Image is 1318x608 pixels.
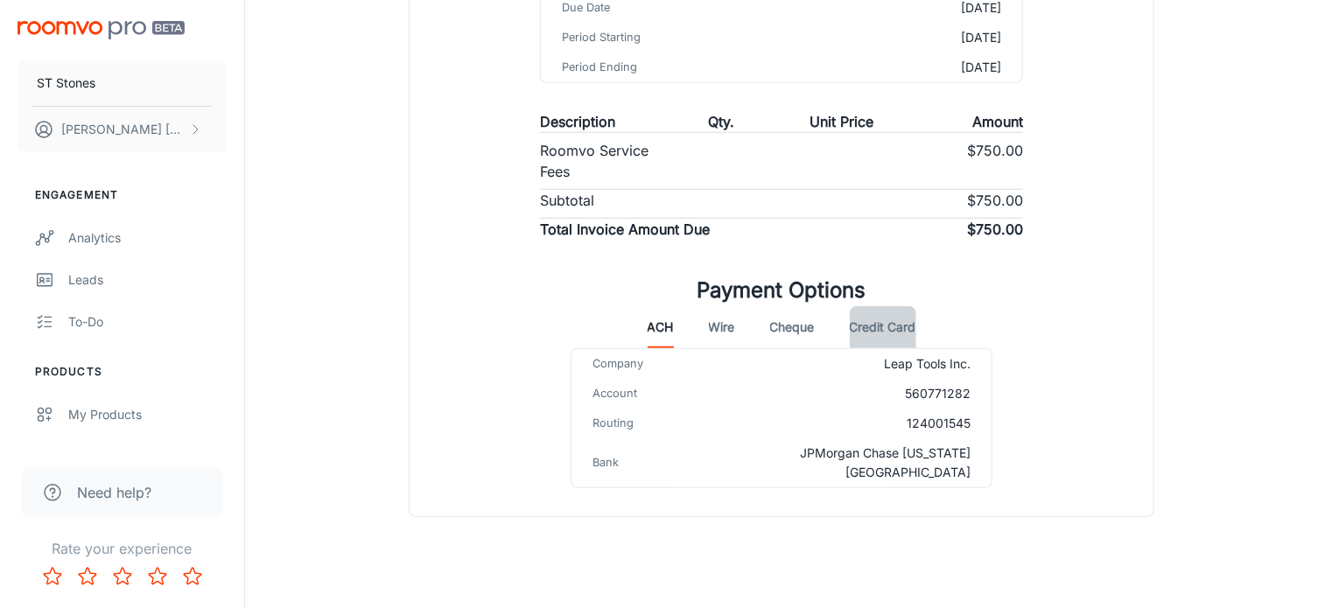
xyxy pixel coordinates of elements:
[708,111,734,132] p: Qty.
[967,190,1023,211] p: $750.00
[709,306,735,348] button: Wire
[541,52,792,82] td: Period Ending
[18,107,227,152] button: [PERSON_NAME] [PERSON_NAME]
[810,111,874,132] p: Unit Price
[712,379,992,409] td: 560771282
[967,140,1023,182] p: $750.00
[648,306,674,348] button: ACH
[967,219,1023,240] p: $750.00
[571,438,712,487] td: Bank
[792,52,1022,82] td: [DATE]
[77,482,151,503] span: Need help?
[850,306,916,348] button: Credit Card
[540,140,661,182] p: Roomvo Service Fees
[571,379,712,409] td: Account
[712,349,992,379] td: Leap Tools Inc.
[18,21,185,39] img: Roomvo PRO Beta
[698,275,866,306] h1: Payment Options
[68,228,227,248] div: Analytics
[175,559,210,594] button: Rate 5 star
[540,111,615,132] p: Description
[18,60,227,106] button: ST Stones
[105,559,140,594] button: Rate 3 star
[68,270,227,290] div: Leads
[37,73,95,93] p: ST Stones
[770,306,815,348] button: Cheque
[68,312,227,332] div: To-do
[972,111,1023,132] p: Amount
[35,559,70,594] button: Rate 1 star
[792,23,1022,52] td: [DATE]
[140,559,175,594] button: Rate 4 star
[61,120,185,139] p: [PERSON_NAME] [PERSON_NAME]
[70,559,105,594] button: Rate 2 star
[571,349,712,379] td: Company
[540,190,594,211] p: Subtotal
[712,438,992,487] td: JPMorgan Chase [US_STATE][GEOGRAPHIC_DATA]
[14,538,230,559] p: Rate your experience
[541,23,792,52] td: Period Starting
[68,405,227,424] div: My Products
[712,409,992,438] td: 124001545
[68,447,227,466] div: Update Products
[571,409,712,438] td: Routing
[540,219,710,240] p: Total Invoice Amount Due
